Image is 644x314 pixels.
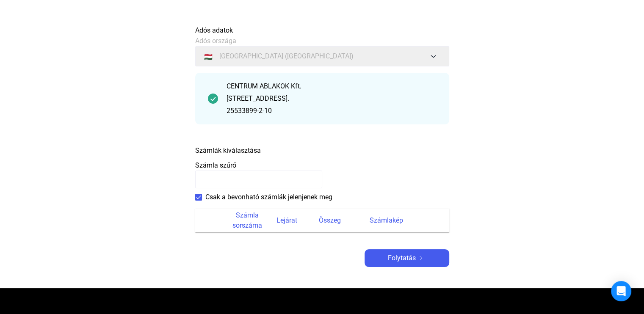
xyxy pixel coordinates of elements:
div: Összeg [319,215,370,226]
font: Adós adatok [195,26,233,34]
font: Csak a bevonható számlák jelenjenek meg [205,193,332,201]
font: Számlák kiválasztása [195,146,261,154]
font: Számla sorszáma [232,211,262,229]
font: Számla szűrő [195,161,236,169]
div: Számlakép [370,215,439,226]
button: Folytatásjobbra nyíl-fehér [365,249,449,267]
font: Lejárat [276,216,297,224]
button: 🇭🇺[GEOGRAPHIC_DATA] ([GEOGRAPHIC_DATA]) [195,46,449,66]
font: [STREET_ADDRESS]. [227,94,289,102]
font: 🇭🇺 [204,53,213,61]
font: 25533899-2-10 [227,107,272,115]
font: Számlakép [370,216,403,224]
font: Összeg [319,216,341,224]
font: Folytatás [388,254,416,262]
div: Lejárat [276,215,319,226]
div: Számla sorszáma [226,210,276,231]
font: Adós országa [195,37,236,45]
font: CENTRUM ABLAKOK Kft. [227,82,301,90]
font: [GEOGRAPHIC_DATA] ([GEOGRAPHIC_DATA]) [219,52,354,60]
img: jobbra nyíl-fehér [416,256,426,260]
div: Intercom Messenger megnyitása [611,281,631,301]
img: pipa-sötétebb-zöld-kör [208,94,218,104]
